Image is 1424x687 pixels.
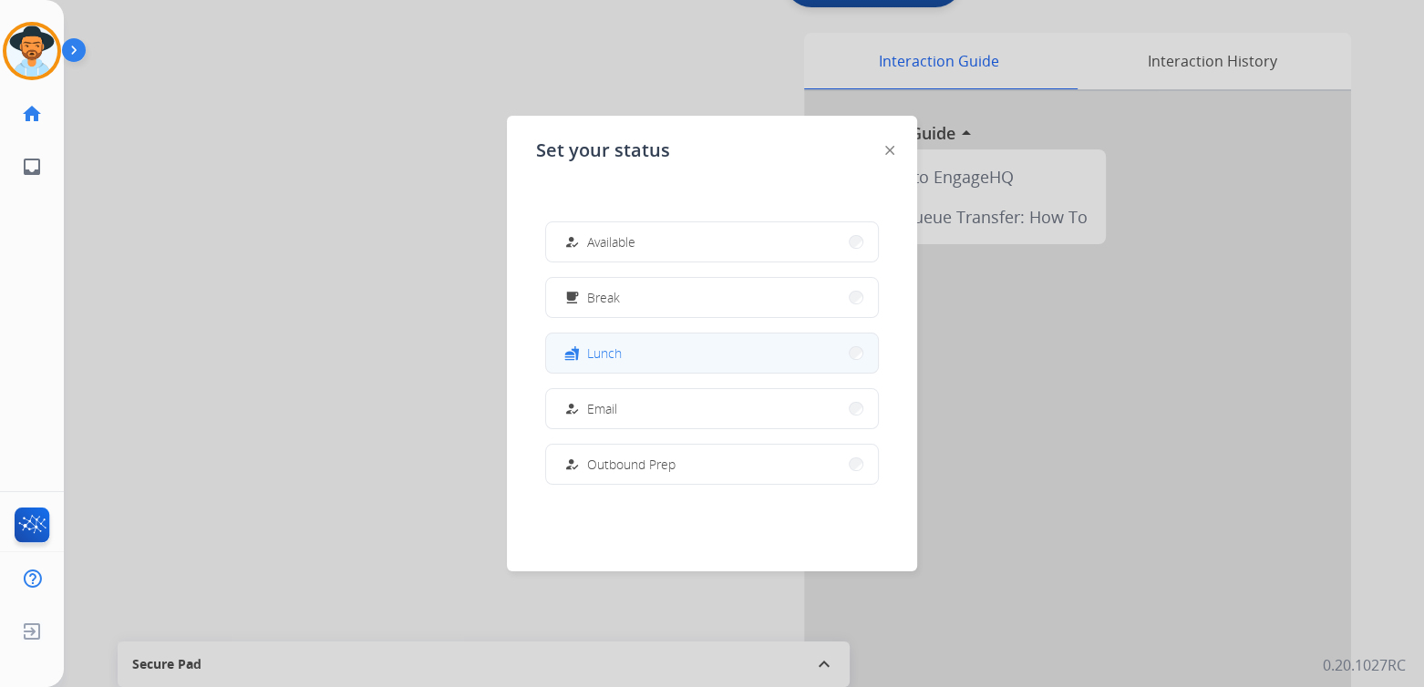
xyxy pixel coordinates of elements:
[536,138,670,163] span: Set your status
[21,103,43,125] mat-icon: home
[564,456,580,472] mat-icon: how_to_reg
[564,290,580,305] mat-icon: free_breakfast
[546,222,878,261] button: Available
[21,156,43,178] mat-icon: inbox
[564,345,580,361] mat-icon: fastfood
[587,343,622,363] span: Lunch
[546,333,878,373] button: Lunch
[885,146,894,155] img: close-button
[587,288,620,307] span: Break
[587,232,635,251] span: Available
[587,399,617,418] span: Email
[564,401,580,416] mat-icon: how_to_reg
[564,234,580,250] mat-icon: how_to_reg
[546,278,878,317] button: Break
[546,389,878,428] button: Email
[6,26,57,77] img: avatar
[546,445,878,484] button: Outbound Prep
[1323,654,1406,676] p: 0.20.1027RC
[587,455,676,474] span: Outbound Prep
